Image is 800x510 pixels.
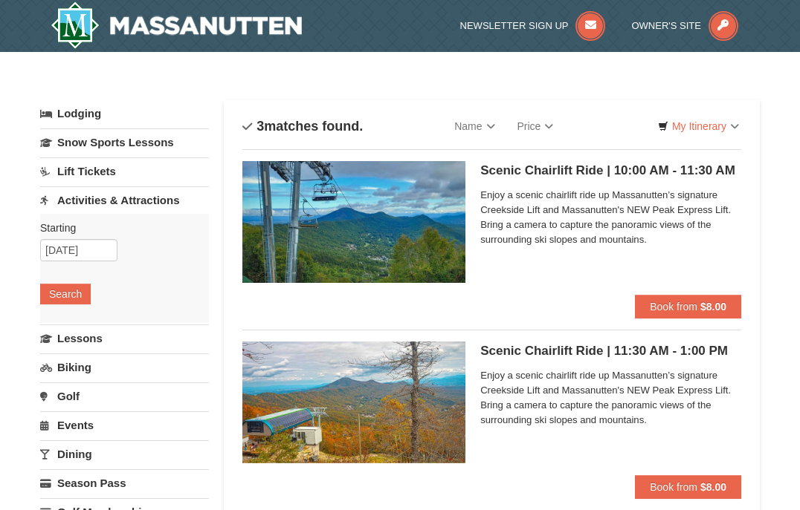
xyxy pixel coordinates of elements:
[40,100,209,127] a: Lodging
[480,368,741,428] span: Enjoy a scenic chairlift ride up Massanutten’s signature Creekside Lift and Massanutten's NEW Pea...
[460,20,606,31] a: Newsletter Sign Up
[40,411,209,439] a: Events
[51,1,302,49] a: Massanutten Resort
[460,20,569,31] span: Newsletter Sign Up
[650,301,697,313] span: Book from
[648,115,749,137] a: My Itinerary
[40,186,209,214] a: Activities & Attractions
[40,353,209,381] a: Biking
[506,111,565,141] a: Price
[40,382,209,410] a: Golf
[40,220,198,235] label: Starting
[40,284,91,304] button: Search
[40,324,209,352] a: Lessons
[480,344,741,359] h5: Scenic Chairlift Ride | 11:30 AM - 1:00 PM
[242,341,465,463] img: 24896431-13-a88f1aaf.jpg
[40,157,209,185] a: Lift Tickets
[480,163,741,178] h5: Scenic Chairlift Ride | 10:00 AM - 11:30 AM
[700,481,726,493] strong: $8.00
[40,440,209,468] a: Dining
[242,161,465,283] img: 24896431-1-a2e2611b.jpg
[443,111,506,141] a: Name
[51,1,302,49] img: Massanutten Resort Logo
[635,295,741,318] button: Book from $8.00
[480,188,741,247] span: Enjoy a scenic chairlift ride up Massanutten’s signature Creekside Lift and Massanutten's NEW Pea...
[700,301,726,313] strong: $8.00
[40,128,209,156] a: Snow Sports Lessons
[635,475,741,499] button: Book from $8.00
[650,481,697,493] span: Book from
[631,20,738,31] a: Owner's Site
[631,20,701,31] span: Owner's Site
[40,469,209,497] a: Season Pass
